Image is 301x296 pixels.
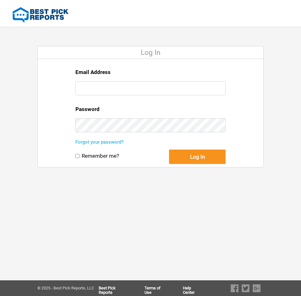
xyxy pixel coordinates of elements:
[37,286,94,290] div: © 2025 - Best Pick Reports, LLC
[13,7,68,23] img: Best Pick Reports Logo
[75,139,123,145] a: Forgot your password?
[82,153,119,159] label: Remember me?
[183,286,202,295] a: Help Center
[99,286,145,295] a: Best Pick Reports
[75,65,111,80] label: Email Address
[169,150,226,164] button: Log In
[75,102,100,117] label: Password
[38,46,263,59] div: Log In
[145,286,183,295] a: Terms of Use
